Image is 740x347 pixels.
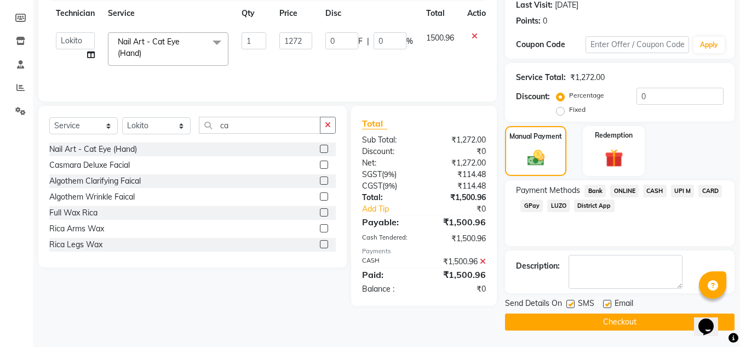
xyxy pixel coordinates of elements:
[522,148,550,168] img: _cash.svg
[406,36,413,47] span: %
[141,48,146,58] a: x
[516,260,560,272] div: Description:
[570,72,605,83] div: ₹1,272.00
[516,185,580,196] span: Payment Methods
[354,215,424,229] div: Payable:
[424,283,494,295] div: ₹0
[615,298,633,311] span: Email
[49,191,135,203] div: Algothem Wrinkle Faical
[354,157,424,169] div: Net:
[424,134,494,146] div: ₹1,272.00
[424,215,494,229] div: ₹1,500.96
[424,268,494,281] div: ₹1,500.96
[505,314,735,331] button: Checkout
[49,175,141,187] div: Algothem Clarifying Faical
[362,169,382,179] span: SGST
[354,256,424,268] div: CASH
[424,157,494,169] div: ₹1,272.00
[354,134,424,146] div: Sub Total:
[362,181,382,191] span: CGST
[694,303,729,336] iframe: chat widget
[385,181,395,190] span: 9%
[420,1,461,26] th: Total
[543,15,547,27] div: 0
[505,298,562,311] span: Send Details On
[426,33,454,43] span: 1500.96
[693,37,725,53] button: Apply
[671,185,695,197] span: UPI M
[698,185,722,197] span: CARD
[101,1,235,26] th: Service
[362,118,387,129] span: Total
[610,185,639,197] span: ONLINE
[354,203,435,215] a: Add Tip
[354,268,424,281] div: Paid:
[643,185,667,197] span: CASH
[520,200,543,212] span: GPay
[424,256,494,268] div: ₹1,500.96
[424,233,494,244] div: ₹1,500.96
[354,192,424,203] div: Total:
[595,130,633,140] label: Redemption
[367,36,369,47] span: |
[354,283,424,295] div: Balance :
[461,1,497,26] th: Action
[354,233,424,244] div: Cash Tendered:
[235,1,273,26] th: Qty
[547,200,570,212] span: LUZO
[516,15,541,27] div: Points:
[384,170,394,179] span: 9%
[586,36,689,53] input: Enter Offer / Coupon Code
[424,146,494,157] div: ₹0
[273,1,319,26] th: Price
[599,147,629,169] img: _gift.svg
[358,36,363,47] span: F
[569,105,586,115] label: Fixed
[584,185,606,197] span: Bank
[362,247,486,256] div: Payments
[199,117,320,134] input: Search or Scan
[118,37,180,58] span: Nail Art - Cat Eye (Hand)
[354,169,424,180] div: ( )
[424,192,494,203] div: ₹1,500.96
[578,298,594,311] span: SMS
[509,132,562,141] label: Manual Payment
[516,39,585,50] div: Coupon Code
[424,169,494,180] div: ₹114.48
[354,146,424,157] div: Discount:
[49,223,104,235] div: Rica Arms Wax
[516,72,566,83] div: Service Total:
[436,203,495,215] div: ₹0
[49,1,101,26] th: Technician
[49,160,130,171] div: Casmara Deluxe Facial
[319,1,420,26] th: Disc
[49,239,102,251] div: Rica Legs Wax
[49,144,137,155] div: Nail Art - Cat Eye (Hand)
[424,180,494,192] div: ₹114.48
[354,180,424,192] div: ( )
[569,90,604,100] label: Percentage
[49,207,97,219] div: Full Wax Rica
[516,91,550,103] div: Discount:
[574,200,615,212] span: District App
